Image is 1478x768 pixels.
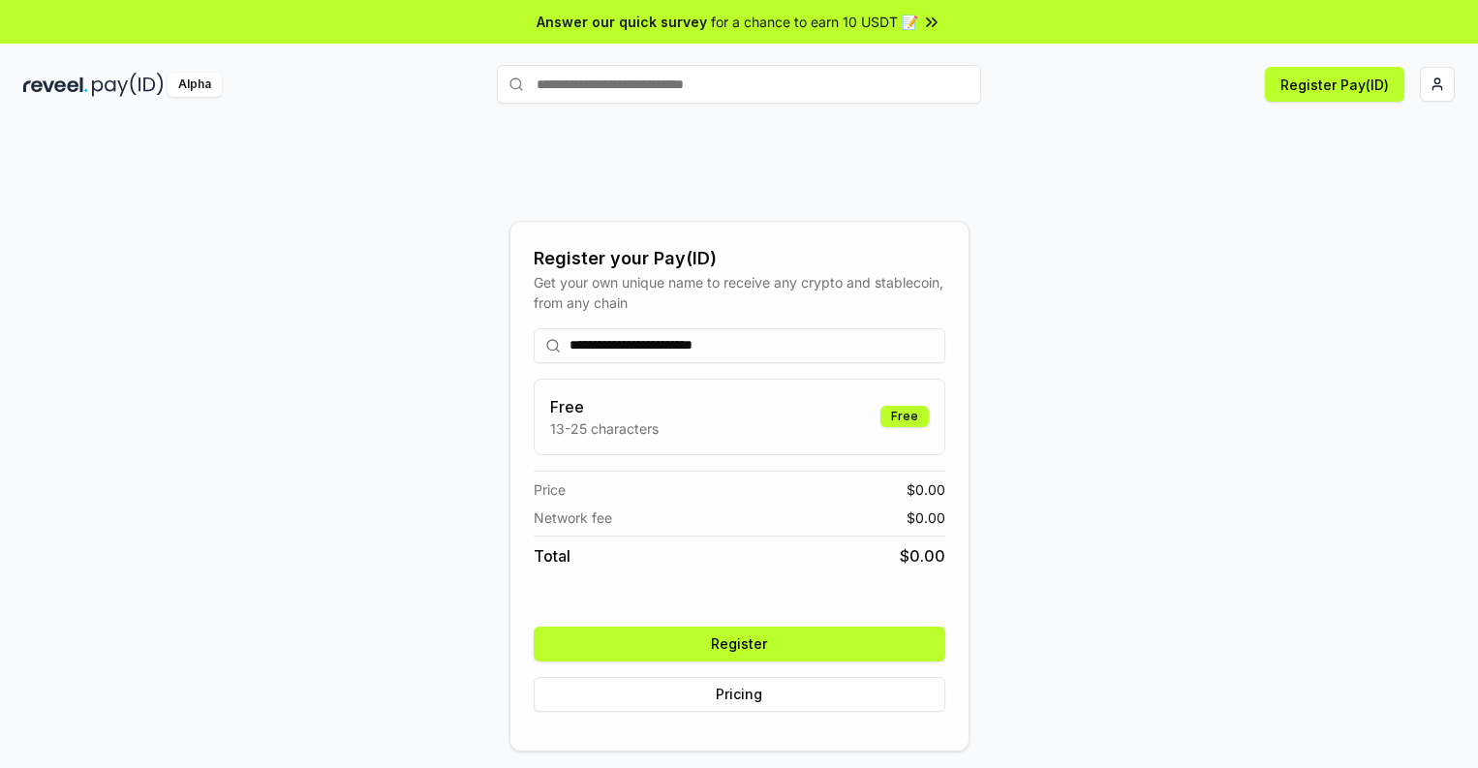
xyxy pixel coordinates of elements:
[23,73,88,97] img: reveel_dark
[907,507,945,528] span: $ 0.00
[900,544,945,568] span: $ 0.00
[1265,67,1404,102] button: Register Pay(ID)
[534,245,945,272] div: Register your Pay(ID)
[534,627,945,661] button: Register
[168,73,222,97] div: Alpha
[534,479,566,500] span: Price
[534,272,945,313] div: Get your own unique name to receive any crypto and stablecoin, from any chain
[534,507,612,528] span: Network fee
[534,677,945,712] button: Pricing
[92,73,164,97] img: pay_id
[550,395,659,418] h3: Free
[550,418,659,439] p: 13-25 characters
[537,12,707,32] span: Answer our quick survey
[880,406,929,427] div: Free
[534,544,570,568] span: Total
[711,12,918,32] span: for a chance to earn 10 USDT 📝
[907,479,945,500] span: $ 0.00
